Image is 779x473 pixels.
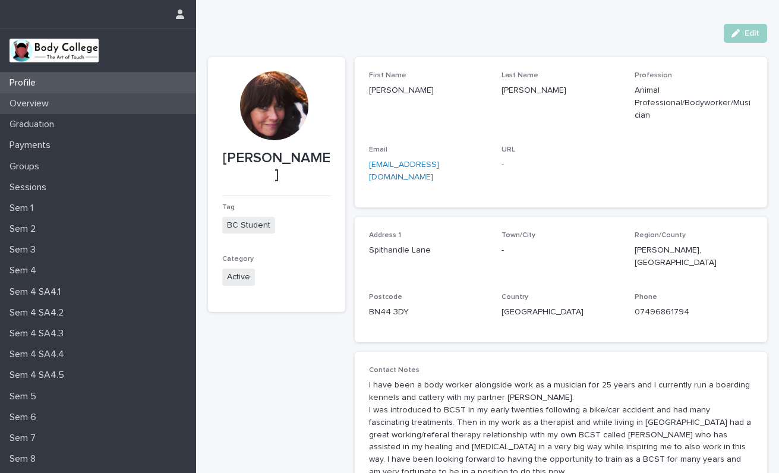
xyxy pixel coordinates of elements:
span: Last Name [502,72,538,79]
button: Edit [724,24,767,43]
p: Graduation [5,119,64,130]
p: Spithandle Lane [369,244,487,257]
p: Sem 4 [5,265,46,276]
a: 07496861794 [635,308,689,316]
span: Tag [222,204,235,211]
span: URL [502,146,515,153]
span: Email [369,146,387,153]
span: Active [222,269,255,286]
p: Sem 3 [5,244,45,256]
span: Address 1 [369,232,401,239]
span: Country [502,294,528,301]
p: Animal Professional/Bodyworker/Musician [635,84,753,121]
span: First Name [369,72,406,79]
p: Sem 4 SA4.3 [5,328,73,339]
p: [GEOGRAPHIC_DATA] [502,306,620,319]
p: Sem 8 [5,453,45,465]
p: Sem 1 [5,203,43,214]
span: Profession [635,72,672,79]
img: xvtzy2PTuGgGH0xbwGb2 [10,39,99,62]
p: Sem 4 SA4.4 [5,349,74,360]
span: Region/County [635,232,686,239]
p: Sem 4 SA4.1 [5,286,70,298]
span: Category [222,256,254,263]
p: Sem 4 SA4.5 [5,370,74,381]
p: [PERSON_NAME] [502,84,620,97]
p: Profile [5,77,45,89]
p: Groups [5,161,49,172]
p: Sem 7 [5,433,45,444]
p: Sem 2 [5,223,45,235]
span: Edit [745,29,759,37]
p: Sem 5 [5,391,46,402]
p: [PERSON_NAME] [222,150,331,184]
p: - [502,159,620,171]
p: BN44 3DY [369,306,487,319]
span: Contact Notes [369,367,420,374]
p: - [502,244,620,257]
p: Sem 4 SA4.2 [5,307,73,319]
p: [PERSON_NAME] [369,84,487,97]
span: Town/City [502,232,535,239]
span: Postcode [369,294,402,301]
span: BC Student [222,217,275,234]
p: Sessions [5,182,56,193]
p: Sem 6 [5,412,46,423]
p: Overview [5,98,58,109]
p: [PERSON_NAME], [GEOGRAPHIC_DATA] [635,244,753,269]
p: Payments [5,140,60,151]
a: [EMAIL_ADDRESS][DOMAIN_NAME] [369,160,439,181]
span: Phone [635,294,657,301]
